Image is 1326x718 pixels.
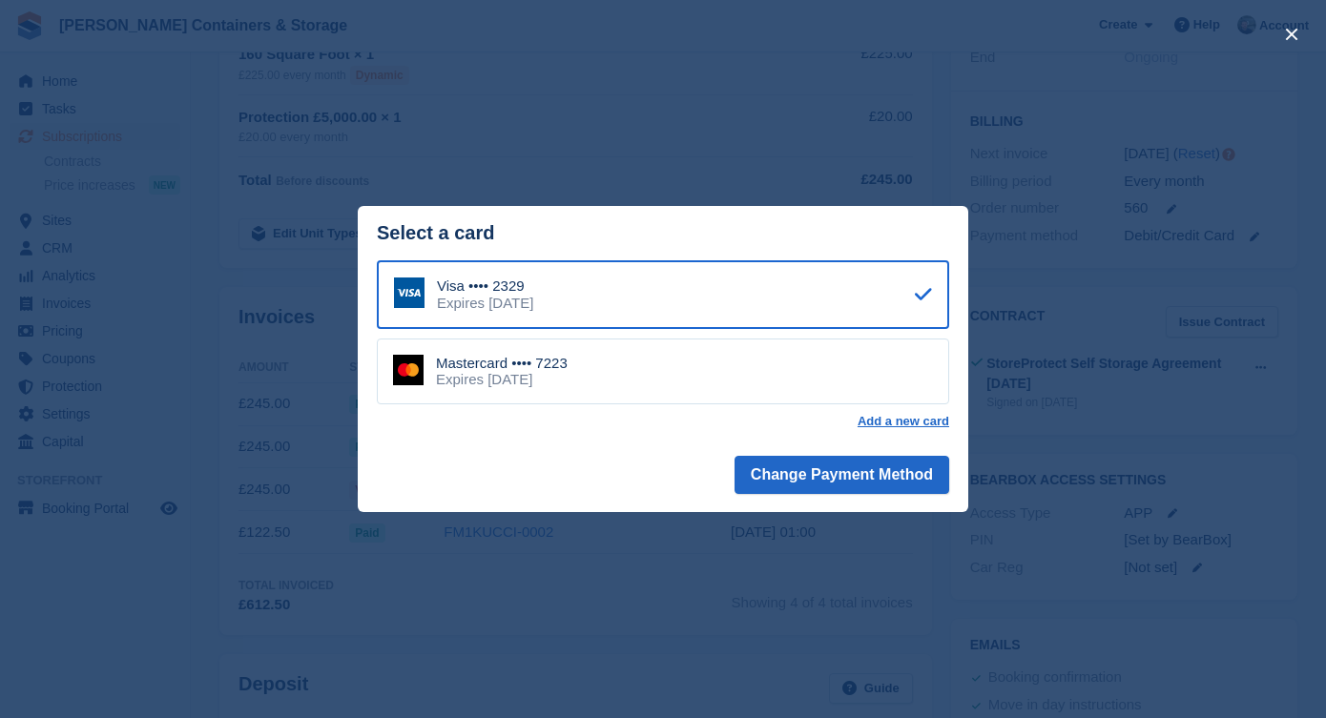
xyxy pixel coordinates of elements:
[735,456,949,494] button: Change Payment Method
[858,414,949,429] a: Add a new card
[436,371,568,388] div: Expires [DATE]
[436,355,568,372] div: Mastercard •••• 7223
[394,277,425,308] img: Visa Logo
[393,355,424,385] img: Mastercard Logo
[437,295,533,312] div: Expires [DATE]
[1276,19,1307,50] button: close
[377,222,949,244] div: Select a card
[437,277,533,295] div: Visa •••• 2329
